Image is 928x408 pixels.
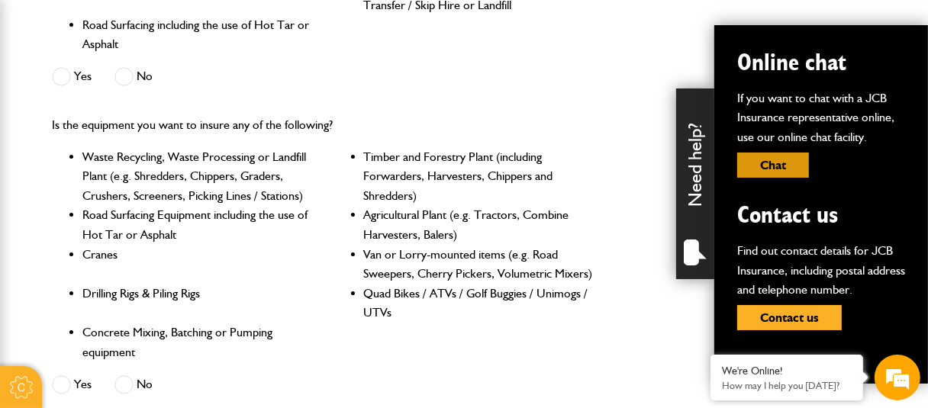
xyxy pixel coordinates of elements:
li: Cranes [82,245,313,284]
em: 13 mins ago [236,158,279,168]
li: Timber and Forestry Plant (including Forwarders, Harvesters, Chippers and Shredders) [364,147,594,206]
div: We're Online! [722,365,852,377]
label: Yes [52,67,92,86]
p: Is the equipment you want to insure any of the following? [52,115,594,135]
li: Road Surfacing including the use of Hot Tar or Asphalt [82,15,313,54]
label: Yes [52,375,92,394]
div: Need help? [676,88,714,279]
li: Concrete Mixing, Batching or Pumping equipment [82,323,313,361]
p: Your chat session has ended [76,172,268,189]
li: Road Surfacing Equipment including the use of Hot Tar or Asphalt [82,205,313,244]
li: Van or Lorry-mounted items (e.g. Road Sweepers, Cherry Pickers, Volumetric Mixers) [364,245,594,284]
li: Drilling Rigs & Piling Rigs [82,284,313,323]
p: How may I help you today? [722,380,852,391]
li: Waste Recycling, Waste Processing or Landfill Plant (e.g. Shredders, Chippers, Graders, Crushers,... [82,147,313,206]
p: Find out contact details for JCB Insurance, including postal address and telephone number. [737,241,905,300]
img: d_20077148190_operators_62643000001515001 [23,159,60,181]
div: New conversation [231,275,272,316]
label: No [114,375,153,394]
h2: Contact us [737,201,905,230]
button: Contact us [737,305,842,330]
li: Quad Bikes / ATVs / Golf Buggies / Unimogs / UTVs [364,284,594,323]
p: If you want to chat with a JCB Insurance representative online, use our online chat facility. [737,88,905,147]
div: Minimize live chat window [250,8,287,44]
span: JCB Insurance [76,151,220,172]
li: Agricultural Plant (e.g. Tractors, Combine Harvesters, Balers) [364,205,594,244]
h2: Online chat [737,48,905,77]
div: Conversation(s) [79,85,256,106]
label: No [114,67,153,86]
button: Chat [737,153,809,178]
